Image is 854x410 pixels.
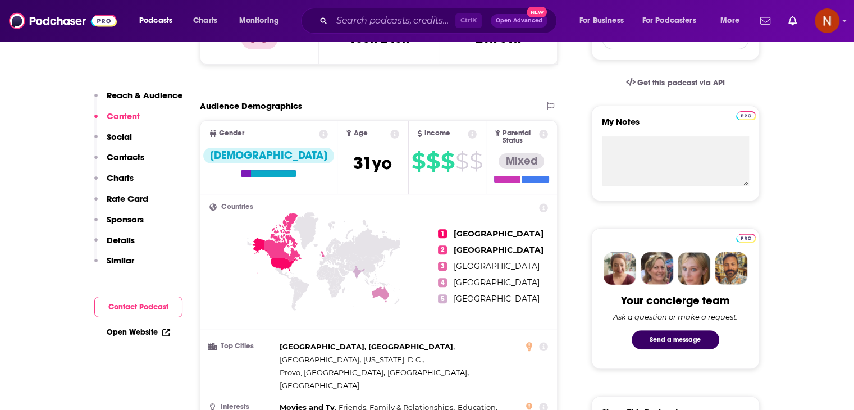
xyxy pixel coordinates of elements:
[94,111,140,131] button: Content
[815,8,839,33] img: User Profile
[503,130,537,144] span: Parental Status
[200,101,302,111] h2: Audience Demographics
[736,232,756,243] a: Pro website
[363,353,424,366] span: ,
[221,203,253,211] span: Countries
[94,214,144,235] button: Sponsors
[280,353,361,366] span: ,
[426,152,440,170] span: $
[94,131,132,152] button: Social
[332,12,455,30] input: Search podcasts, credits, & more...
[438,229,447,238] span: 1
[424,130,450,137] span: Income
[387,368,467,377] span: [GEOGRAPHIC_DATA]
[713,12,753,30] button: open menu
[632,330,719,349] button: Send a message
[527,7,547,17] span: New
[139,13,172,29] span: Podcasts
[107,90,182,101] p: Reach & Audience
[637,78,724,88] span: Get this podcast via API
[678,252,710,285] img: Jules Profile
[193,13,217,29] span: Charts
[642,13,696,29] span: For Podcasters
[107,172,134,183] p: Charts
[94,193,148,214] button: Rate Card
[312,8,568,34] div: Search podcasts, credits, & more...
[455,13,482,28] span: Ctrl K
[363,355,422,364] span: [US_STATE], D.C.
[454,245,544,255] span: [GEOGRAPHIC_DATA]
[280,381,359,390] span: [GEOGRAPHIC_DATA]
[720,13,739,29] span: More
[602,116,749,136] label: My Notes
[496,18,542,24] span: Open Advanced
[454,261,540,271] span: [GEOGRAPHIC_DATA]
[635,12,713,30] button: open menu
[491,14,547,28] button: Open AdvancedNew
[572,12,638,30] button: open menu
[9,10,117,31] img: Podchaser - Follow, Share and Rate Podcasts
[94,297,182,317] button: Contact Podcast
[412,152,425,170] span: $
[756,11,775,30] a: Show notifications dropdown
[107,235,135,245] p: Details
[454,294,540,304] span: [GEOGRAPHIC_DATA]
[815,8,839,33] button: Show profile menu
[579,13,624,29] span: For Business
[621,294,729,308] div: Your concierge team
[438,245,447,254] span: 2
[280,368,383,377] span: Provo, [GEOGRAPHIC_DATA]
[280,340,455,353] span: ,
[219,130,244,137] span: Gender
[438,262,447,271] span: 3
[455,152,468,170] span: $
[815,8,839,33] span: Logged in as AdelNBM
[209,343,275,350] h3: Top Cities
[186,12,224,30] a: Charts
[784,11,801,30] a: Show notifications dropdown
[94,255,134,276] button: Similar
[131,12,187,30] button: open menu
[107,255,134,266] p: Similar
[94,152,144,172] button: Contacts
[441,152,454,170] span: $
[354,130,368,137] span: Age
[107,152,144,162] p: Contacts
[280,366,385,379] span: ,
[641,252,673,285] img: Barbara Profile
[469,152,482,170] span: $
[280,342,453,351] span: [GEOGRAPHIC_DATA], [GEOGRAPHIC_DATA]
[107,193,148,204] p: Rate Card
[387,366,469,379] span: ,
[107,111,140,121] p: Content
[454,229,544,239] span: [GEOGRAPHIC_DATA]
[239,13,279,29] span: Monitoring
[203,148,334,163] div: [DEMOGRAPHIC_DATA]
[454,277,540,288] span: [GEOGRAPHIC_DATA]
[617,69,734,97] a: Get this podcast via API
[438,278,447,287] span: 4
[107,131,132,142] p: Social
[94,90,182,111] button: Reach & Audience
[736,110,756,120] a: Pro website
[353,152,392,174] span: 31 yo
[231,12,294,30] button: open menu
[736,111,756,120] img: Podchaser Pro
[613,312,738,321] div: Ask a question or make a request.
[94,235,135,256] button: Details
[280,355,359,364] span: [GEOGRAPHIC_DATA]
[107,214,144,225] p: Sponsors
[499,153,544,169] div: Mixed
[736,234,756,243] img: Podchaser Pro
[715,252,747,285] img: Jon Profile
[438,294,447,303] span: 5
[107,327,170,337] a: Open Website
[94,172,134,193] button: Charts
[604,252,636,285] img: Sydney Profile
